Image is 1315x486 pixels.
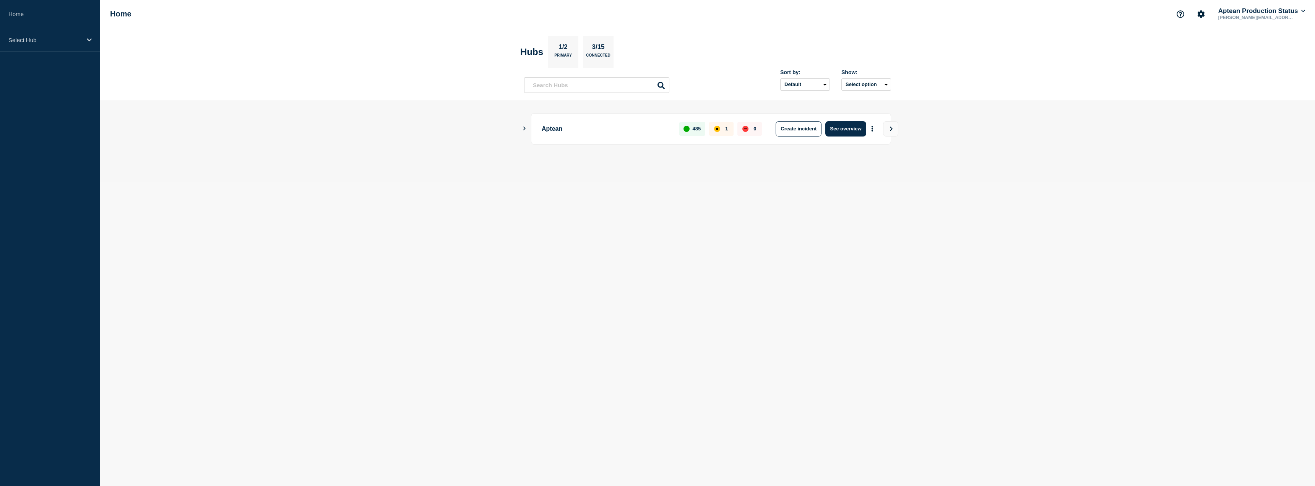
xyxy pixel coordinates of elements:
[725,126,728,132] p: 1
[780,69,830,75] div: Sort by:
[776,121,821,137] button: Create incident
[841,78,891,91] button: Select option
[825,121,866,137] button: See overview
[8,37,82,43] p: Select Hub
[556,43,571,53] p: 1/2
[841,69,891,75] div: Show:
[589,43,607,53] p: 3/15
[742,126,748,132] div: down
[1193,6,1209,22] button: Account settings
[867,122,877,136] button: More actions
[753,126,756,132] p: 0
[520,47,543,57] h2: Hubs
[586,53,610,61] p: Connected
[883,121,898,137] button: View
[524,77,669,93] input: Search Hubs
[554,53,572,61] p: Primary
[683,126,690,132] div: up
[693,126,701,132] p: 485
[1217,7,1307,15] button: Aptean Production Status
[780,78,830,91] select: Sort by
[1217,15,1296,20] p: [PERSON_NAME][EMAIL_ADDRESS][PERSON_NAME][DOMAIN_NAME]
[542,121,670,137] p: Aptean
[1172,6,1188,22] button: Support
[110,10,131,18] h1: Home
[714,126,720,132] div: affected
[523,126,526,132] button: Show Connected Hubs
